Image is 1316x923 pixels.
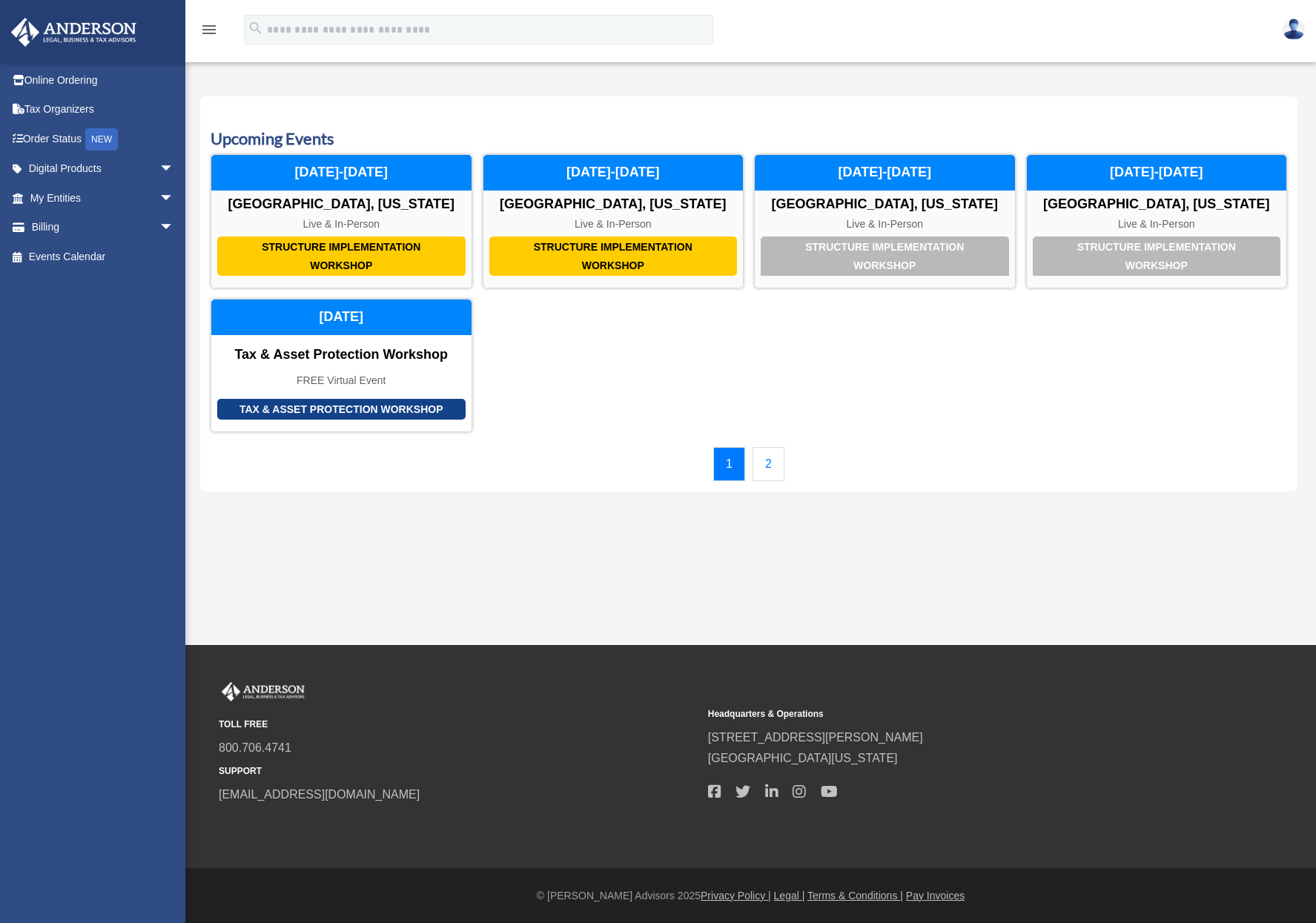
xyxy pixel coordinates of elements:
div: Structure Implementation Workshop [761,236,1009,276]
div: [DATE]-[DATE] [483,155,744,191]
a: Structure Implementation Workshop [GEOGRAPHIC_DATA], [US_STATE] Live & In-Person [DATE]-[DATE] [211,154,472,288]
a: 800.706.4741 [219,741,291,754]
a: Structure Implementation Workshop [GEOGRAPHIC_DATA], [US_STATE] Live & In-Person [DATE]-[DATE] [483,154,744,288]
small: TOLL FREE [219,717,698,732]
img: Anderson Advisors Platinum Portal [219,682,308,701]
a: [EMAIL_ADDRESS][DOMAIN_NAME] [219,788,420,801]
a: 1 [713,447,745,481]
a: Structure Implementation Workshop [GEOGRAPHIC_DATA], [US_STATE] Live & In-Person [DATE]-[DATE] [1026,154,1288,288]
div: Live & In-Person [483,218,744,231]
a: [GEOGRAPHIC_DATA][US_STATE] [708,752,898,764]
div: [GEOGRAPHIC_DATA], [US_STATE] [483,196,744,213]
div: [GEOGRAPHIC_DATA], [US_STATE] [755,196,1015,213]
i: search [248,20,264,36]
a: 2 [753,447,784,481]
div: [DATE] [211,300,472,335]
small: SUPPORT [219,764,698,779]
a: Billingarrow_drop_down [10,213,196,242]
img: User Pic [1283,19,1305,40]
a: Terms & Conditions | [807,890,903,902]
div: [DATE]-[DATE] [211,155,472,191]
a: Tax & Asset Protection Workshop Tax & Asset Protection Workshop FREE Virtual Event [DATE] [211,299,472,432]
div: [DATE]-[DATE] [755,155,1015,191]
a: menu [200,26,218,39]
a: Pay Invoices [906,890,965,902]
small: Headquarters & Operations [708,707,1187,722]
div: FREE Virtual Event [211,374,472,387]
img: Anderson Advisors Platinum Portal [7,18,141,47]
div: © [PERSON_NAME] Advisors 2025 [185,887,1316,905]
div: Tax & Asset Protection Workshop [211,347,472,363]
div: NEW [85,128,118,150]
div: Structure Implementation Workshop [489,236,738,276]
h3: Upcoming Events [211,128,1287,150]
span: arrow_drop_down [159,183,189,214]
div: Structure Implementation Workshop [1033,236,1281,276]
a: Structure Implementation Workshop [GEOGRAPHIC_DATA], [US_STATE] Live & In-Person [DATE]-[DATE] [754,154,1016,288]
a: [STREET_ADDRESS][PERSON_NAME] [708,731,923,744]
a: Privacy Policy | [701,890,771,902]
div: [DATE]-[DATE] [1027,155,1287,191]
a: Order StatusNEW [10,124,196,154]
a: My Entitiesarrow_drop_down [10,183,196,213]
span: arrow_drop_down [159,154,189,185]
a: Legal | [774,890,805,902]
a: Online Ordering [10,65,196,95]
i: menu [200,21,218,39]
div: Structure Implementation Workshop [217,236,466,276]
div: Live & In-Person [211,218,472,231]
span: arrow_drop_down [159,213,189,243]
div: Live & In-Person [755,218,1015,231]
div: [GEOGRAPHIC_DATA], [US_STATE] [1027,196,1287,213]
div: [GEOGRAPHIC_DATA], [US_STATE] [211,196,472,213]
div: Tax & Asset Protection Workshop [217,399,466,420]
div: Live & In-Person [1027,218,1287,231]
a: Events Calendar [10,242,189,271]
a: Tax Organizers [10,95,196,125]
a: Digital Productsarrow_drop_down [10,154,196,184]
